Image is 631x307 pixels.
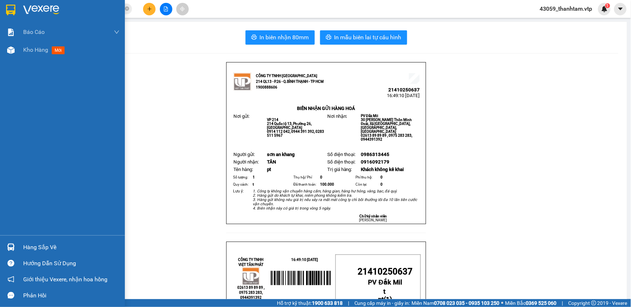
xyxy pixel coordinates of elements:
img: icon-new-feature [601,6,608,12]
span: Số điện thoại: [327,152,355,157]
span: Số điện thoại: [327,159,355,165]
img: warehouse-icon [7,243,15,251]
span: notification [7,276,14,283]
span: Tên hàng: [233,167,253,172]
span: close-circle [125,6,129,12]
span: 0986313445 [361,152,390,157]
span: 16:49:10 [DATE] [291,258,318,262]
span: Nơi gửi: [7,50,15,60]
span: copyright [591,301,596,306]
span: Nơi gửi: [233,114,249,119]
span: 1 [253,175,255,179]
span: 1 [386,296,390,303]
span: 0916092179 [361,159,390,165]
button: printerIn mẫu biên lai tự cấu hình [320,30,407,45]
td: Số lượng: [232,174,252,181]
span: PV Đắk Mil [72,50,89,54]
button: printerIn biên nhận 80mm [246,30,315,45]
strong: 0369 525 060 [526,300,557,306]
span: 02613 89 89 89 , 0975 283 283, 0944391392 [361,134,413,141]
span: In biên nhận 80mm [260,33,309,42]
span: 100.000 [320,182,334,186]
span: 02613 89 89 89 , 0975 283 283, 0944391392 [237,286,264,300]
strong: 1900 633 818 [312,300,343,306]
span: 0914 112 042, 0944 391 392, 0283 511 5967 [267,130,324,137]
span: In mẫu biên lai tự cấu hình [334,33,402,42]
span: close-circle [125,6,129,11]
span: 16:49:10 [DATE] [387,93,420,98]
span: 0 [380,175,383,179]
td: Còn lại: [355,181,380,188]
span: Cung cấp máy in - giấy in: [354,299,410,307]
span: printer [326,34,332,41]
span: sơn an khang [267,152,295,157]
sup: 1 [605,3,610,8]
span: down [114,29,120,35]
strong: BIÊN NHẬN GỬI HÀNG HOÁ [297,106,355,111]
div: Hướng dẫn sử dụng [23,258,120,269]
td: Đã thanh toán: [293,181,319,188]
span: 43059_thanhtam.vtp [534,4,598,13]
span: file-add [163,6,168,11]
span: 30 [PERSON_NAME] Thôn Minh Đoài, Xã [GEOGRAPHIC_DATA], [GEOGRAPHIC_DATA], [GEOGRAPHIC_DATA] [361,118,412,134]
span: Hỗ trợ kỹ thuật: [277,299,343,307]
img: logo-vxr [6,5,15,15]
span: Miền Nam [412,299,500,307]
span: | [562,299,563,307]
span: pt [267,167,271,172]
td: Thụ hộ/ Phí [293,174,319,181]
span: aim [180,6,185,11]
span: 0 [320,175,322,179]
span: Người nhận: [233,159,259,165]
span: | [348,299,349,307]
span: plus [147,6,152,11]
span: TÂN [267,159,276,165]
span: t [383,288,385,296]
span: Trị giá hàng: [327,167,352,172]
span: Khách không kê khai [361,167,404,172]
button: file-add [160,3,172,15]
strong: Chữ ký nhân viên [359,214,387,218]
span: printer [251,34,257,41]
span: Miền Bắc [505,299,557,307]
span: ⚪️ [501,302,504,305]
span: Người gửi: [233,152,255,157]
span: 1 [606,3,609,8]
button: aim [176,3,189,15]
img: solution-icon [7,29,15,36]
span: Giới thiệu Vexere, nhận hoa hồng [23,275,107,284]
img: logo [233,73,251,91]
span: Báo cáo [23,27,45,36]
span: 21410250637 [358,267,413,277]
span: 21410250637 [388,87,420,92]
div: Hàng sắp về [23,242,120,253]
strong: ( ) [378,288,393,303]
span: question-circle [7,260,14,267]
div: Phản hồi [23,290,120,301]
span: pt [378,296,384,303]
button: plus [143,3,156,15]
span: message [7,292,14,299]
strong: BIÊN NHẬN GỬI HÀNG HOÁ [25,43,83,48]
strong: CÔNG TY TNHH [GEOGRAPHIC_DATA] 214 QL13 - P.26 - Q.BÌNH THẠNH - TP HCM 1900888606 [19,11,58,38]
td: Phí thu hộ: [355,174,380,181]
span: Lưu ý: [233,189,244,193]
span: caret-down [617,6,624,12]
em: 1. Công ty không vận chuyển hàng cấm, hàng gian, hàng hư hỏng, vàng, bạc, đá quý. 2. Hàng gửi do ... [253,189,417,211]
span: mới [52,46,65,54]
span: 16:49:10 [DATE] [68,32,101,37]
span: [PERSON_NAME] [359,218,387,222]
img: warehouse-icon [7,46,15,54]
img: logo [7,16,16,34]
span: Nơi nhận: [55,50,66,60]
strong: CÔNG TY TNHH VIỆT TÂN PHÁT [238,258,264,267]
span: 0 [380,182,383,186]
span: Kho hàng [23,46,48,53]
img: logo [242,267,260,285]
button: caret-down [614,3,627,15]
span: PV Đắk Mil [368,278,402,286]
span: 21410250637 [69,27,101,32]
span: 214 Quốc lộ 13, Phường 26, [GEOGRAPHIC_DATA] [267,122,312,130]
span: VP 214 [267,118,279,122]
td: Quy cách: [232,181,252,188]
